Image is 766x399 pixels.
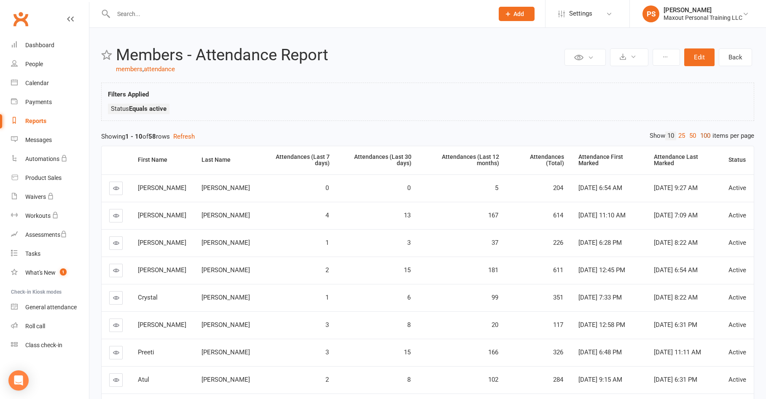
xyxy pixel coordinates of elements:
[578,239,622,246] span: [DATE] 6:28 PM
[578,154,639,167] div: Attendance First Marked
[407,376,411,383] span: 8
[728,376,746,383] span: Active
[116,65,142,73] a: members
[173,131,195,142] button: Refresh
[138,212,186,219] span: [PERSON_NAME]
[148,133,156,140] strong: 58
[325,239,329,246] span: 1
[25,193,46,200] div: Waivers
[488,376,498,383] span: 102
[578,294,622,301] span: [DATE] 7:33 PM
[407,321,411,329] span: 8
[138,376,149,383] span: Atul
[488,212,498,219] span: 167
[728,212,746,219] span: Active
[553,184,563,192] span: 204
[202,239,250,246] span: [PERSON_NAME]
[553,321,563,329] span: 117
[11,187,89,206] a: Waivers
[325,348,329,356] span: 3
[11,206,89,225] a: Workouts
[654,376,697,383] span: [DATE] 6:31 PM
[426,154,500,167] div: Attendances (Last 12 months)
[138,157,187,163] div: First Name
[11,93,89,112] a: Payments
[553,239,563,246] span: 226
[116,46,562,64] h2: Members - Attendance Report
[25,250,40,257] div: Tasks
[11,112,89,131] a: Reports
[325,321,329,329] span: 3
[25,42,54,48] div: Dashboard
[11,225,89,244] a: Assessments
[553,376,563,383] span: 284
[138,321,186,329] span: [PERSON_NAME]
[10,8,31,29] a: Clubworx
[654,154,714,167] div: Attendance Last Marked
[499,7,535,21] button: Add
[25,99,52,105] div: Payments
[11,263,89,282] a: What's New1
[728,321,746,329] span: Active
[202,266,250,274] span: [PERSON_NAME]
[698,131,712,140] a: 100
[654,321,697,329] span: [DATE] 6:31 PM
[578,266,625,274] span: [DATE] 12:45 PM
[25,174,62,181] div: Product Sales
[125,133,142,140] strong: 1 - 10
[325,294,329,301] span: 1
[202,212,250,219] span: [PERSON_NAME]
[654,348,701,356] span: [DATE] 11:11 AM
[11,244,89,263] a: Tasks
[684,48,715,66] button: Edit
[687,131,698,140] a: 50
[728,348,746,356] span: Active
[111,105,167,112] span: Status
[25,269,56,276] div: What's New
[8,370,29,391] div: Open Intercom Messenger
[325,376,329,383] span: 2
[569,4,592,23] span: Settings
[553,266,563,274] span: 611
[719,48,752,66] a: Back
[325,212,329,219] span: 4
[129,105,167,112] strong: Equals active
[202,321,250,329] span: [PERSON_NAME]
[60,268,67,276] span: 1
[202,376,250,383] span: [PERSON_NAME]
[553,212,563,219] span: 614
[101,131,754,142] div: Showing of rows
[654,184,698,192] span: [DATE] 9:27 AM
[404,212,411,219] span: 13
[578,212,626,219] span: [DATE] 11:10 AM
[108,91,149,98] strong: Filters Applied
[138,348,154,356] span: Preeti
[111,8,488,20] input: Search...
[202,157,251,163] div: Last Name
[728,157,747,163] div: Status
[25,61,43,67] div: People
[325,266,329,274] span: 2
[11,36,89,55] a: Dashboard
[25,118,46,124] div: Reports
[650,131,754,140] div: Show items per page
[664,6,742,14] div: [PERSON_NAME]
[25,137,52,143] div: Messages
[578,376,622,383] span: [DATE] 9:15 AM
[513,11,524,17] span: Add
[11,74,89,93] a: Calendar
[488,348,498,356] span: 166
[404,348,411,356] span: 15
[202,294,250,301] span: [PERSON_NAME]
[202,184,250,192] span: [PERSON_NAME]
[404,266,411,274] span: 15
[138,266,186,274] span: [PERSON_NAME]
[654,294,698,301] span: [DATE] 8:22 AM
[144,65,175,73] a: attendance
[728,294,746,301] span: Active
[553,294,563,301] span: 351
[25,304,77,311] div: General attendance
[492,294,498,301] span: 99
[25,212,51,219] div: Workouts
[407,294,411,301] span: 6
